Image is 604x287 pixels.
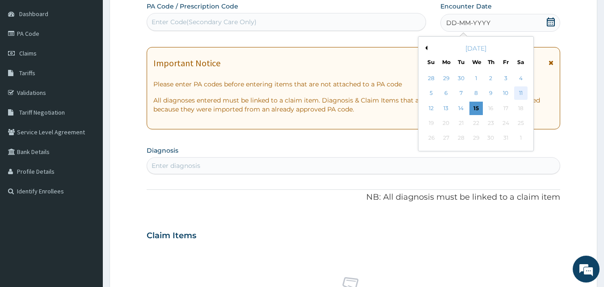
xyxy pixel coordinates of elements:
div: Choose Tuesday, September 30th, 2025 [455,72,468,85]
div: [DATE] [422,44,530,53]
div: Choose Monday, October 13th, 2025 [439,102,453,115]
img: d_794563401_company_1708531726252_794563401 [17,45,36,67]
div: Choose Saturday, October 11th, 2025 [514,87,528,100]
div: Choose Friday, October 10th, 2025 [499,87,512,100]
div: Not available Wednesday, October 22nd, 2025 [469,116,483,130]
div: Choose Wednesday, October 1st, 2025 [469,72,483,85]
p: All diagnoses entered must be linked to a claim item. Diagnosis & Claim Items that are visible bu... [153,96,554,114]
div: Not available Monday, October 20th, 2025 [439,116,453,130]
div: Choose Tuesday, October 7th, 2025 [455,87,468,100]
div: Choose Sunday, October 12th, 2025 [425,102,438,115]
div: Tu [457,58,465,66]
div: Choose Sunday, October 5th, 2025 [425,87,438,100]
h1: Important Notice [153,58,220,68]
div: Not available Sunday, October 19th, 2025 [425,116,438,130]
div: Choose Sunday, September 28th, 2025 [425,72,438,85]
div: Choose Thursday, October 2nd, 2025 [484,72,498,85]
div: Not available Friday, October 31st, 2025 [499,132,512,145]
span: DD-MM-YYYY [446,18,490,27]
div: Choose Thursday, October 9th, 2025 [484,87,498,100]
div: Choose Monday, September 29th, 2025 [439,72,453,85]
p: NB: All diagnosis must be linked to a claim item [147,192,561,203]
div: Choose Tuesday, October 14th, 2025 [455,102,468,115]
button: Previous Month [423,46,427,50]
div: Not available Friday, October 17th, 2025 [499,102,512,115]
div: Not available Thursday, October 16th, 2025 [484,102,498,115]
div: Choose Monday, October 6th, 2025 [439,87,453,100]
textarea: Type your message and hit 'Enter' [4,192,170,223]
div: Not available Friday, October 24th, 2025 [499,116,512,130]
div: Fr [502,58,510,66]
div: Chat with us now [46,50,150,62]
div: Th [487,58,495,66]
div: month 2025-10 [424,71,528,146]
h3: Claim Items [147,231,196,241]
div: Enter Code(Secondary Care Only) [152,17,257,26]
div: Not available Thursday, October 23rd, 2025 [484,116,498,130]
div: Mo [442,58,450,66]
div: We [472,58,480,66]
label: PA Code / Prescription Code [147,2,238,11]
div: Enter diagnosis [152,161,200,170]
span: Dashboard [19,10,48,18]
div: Choose Saturday, October 4th, 2025 [514,72,528,85]
div: Su [427,58,435,66]
p: Please enter PA codes before entering items that are not attached to a PA code [153,80,554,89]
span: Tariffs [19,69,35,77]
div: Not available Saturday, November 1st, 2025 [514,132,528,145]
div: Sa [517,58,525,66]
div: Not available Wednesday, October 29th, 2025 [469,132,483,145]
div: Choose Wednesday, October 8th, 2025 [469,87,483,100]
div: Not available Saturday, October 25th, 2025 [514,116,528,130]
span: Claims [19,49,37,57]
div: Not available Sunday, October 26th, 2025 [425,132,438,145]
span: We're online! [52,86,123,177]
div: Choose Friday, October 3rd, 2025 [499,72,512,85]
div: Minimize live chat window [147,4,168,26]
div: Not available Monday, October 27th, 2025 [439,132,453,145]
span: Tariff Negotiation [19,108,65,116]
div: Not available Tuesday, October 28th, 2025 [455,132,468,145]
label: Diagnosis [147,146,178,155]
div: Choose Wednesday, October 15th, 2025 [469,102,483,115]
label: Encounter Date [440,2,492,11]
div: Not available Saturday, October 18th, 2025 [514,102,528,115]
div: Not available Tuesday, October 21st, 2025 [455,116,468,130]
div: Not available Thursday, October 30th, 2025 [484,132,498,145]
